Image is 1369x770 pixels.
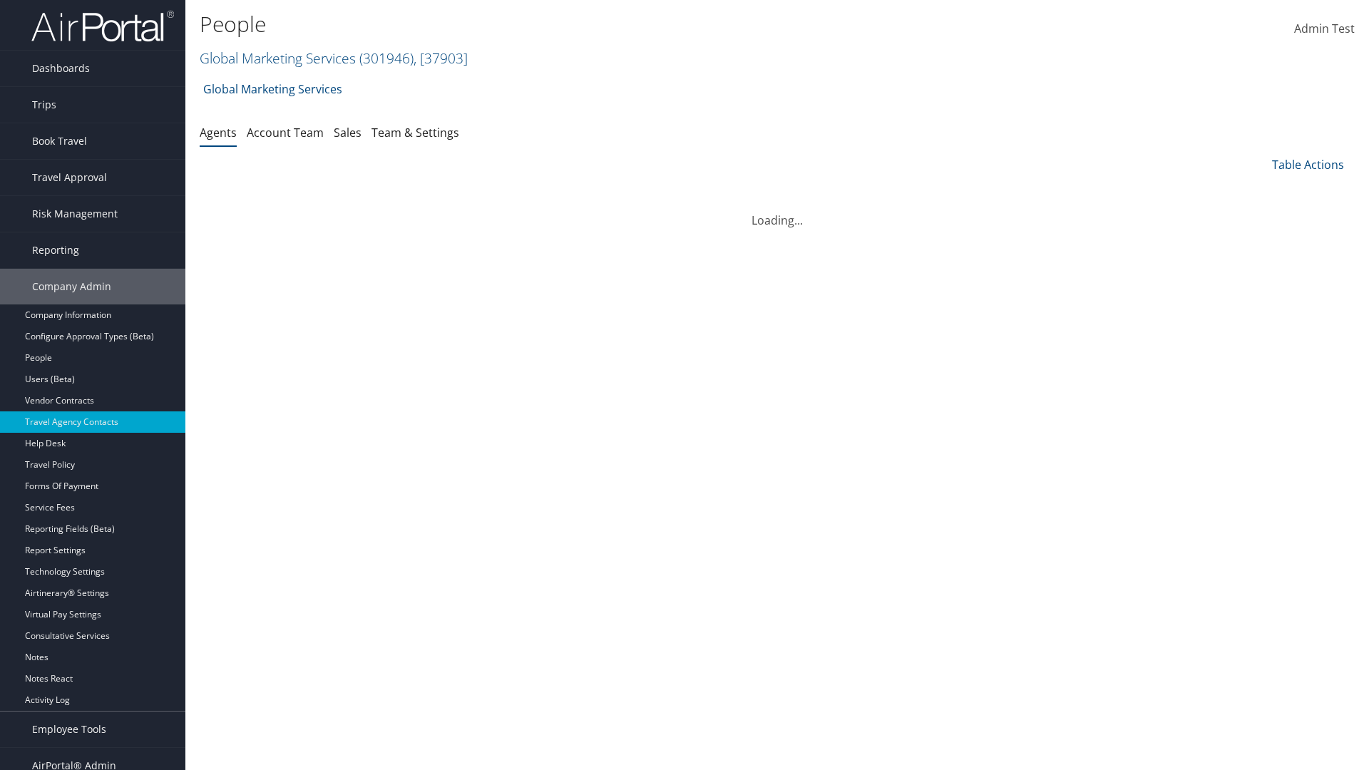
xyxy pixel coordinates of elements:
span: Employee Tools [32,712,106,747]
a: Admin Test [1294,7,1355,51]
div: Loading... [200,195,1355,229]
a: Global Marketing Services [200,48,468,68]
span: Company Admin [32,269,111,304]
span: Reporting [32,232,79,268]
span: Admin Test [1294,21,1355,36]
img: airportal-logo.png [31,9,174,43]
a: Sales [334,125,362,140]
a: Team & Settings [371,125,459,140]
a: Global Marketing Services [203,75,342,103]
span: Book Travel [32,123,87,159]
span: Travel Approval [32,160,107,195]
span: Risk Management [32,196,118,232]
span: , [ 37903 ] [414,48,468,68]
a: Account Team [247,125,324,140]
a: Table Actions [1272,157,1344,173]
span: ( 301946 ) [359,48,414,68]
span: Dashboards [32,51,90,86]
h1: People [200,9,970,39]
a: Agents [200,125,237,140]
span: Trips [32,87,56,123]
